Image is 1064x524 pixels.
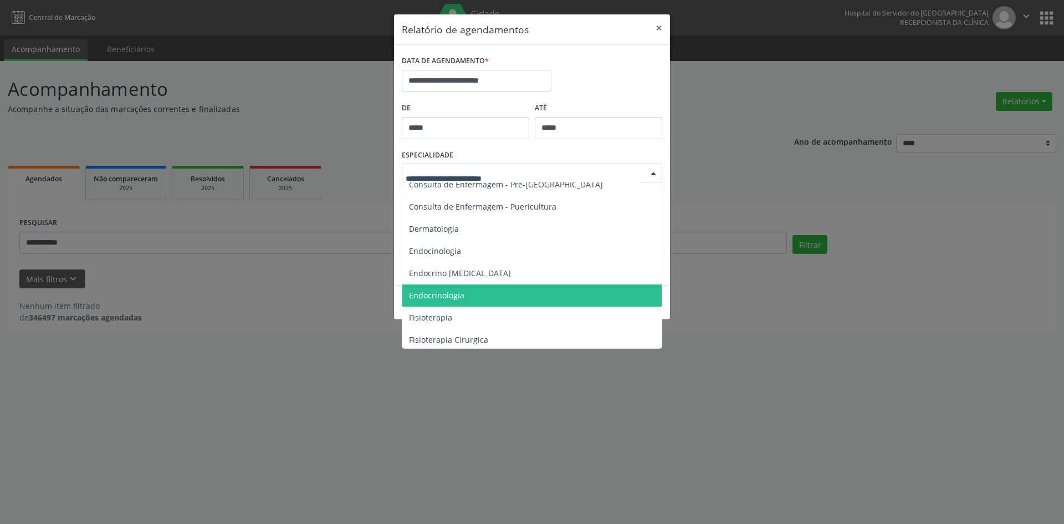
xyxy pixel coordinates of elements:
[409,334,488,345] span: Fisioterapia Cirurgica
[535,100,662,117] label: ATÉ
[409,201,556,212] span: Consulta de Enfermagem - Puericultura
[648,14,670,42] button: Close
[402,53,489,70] label: DATA DE AGENDAMENTO
[402,22,529,37] h5: Relatório de agendamentos
[409,179,603,190] span: Consulta de Enfermagem - Pré-[GEOGRAPHIC_DATA]
[409,223,459,234] span: Dermatologia
[402,100,529,117] label: De
[409,290,464,301] span: Endocrinologia
[409,246,461,256] span: Endocinologia
[409,312,452,323] span: Fisioterapia
[409,268,511,278] span: Endocrino [MEDICAL_DATA]
[402,147,453,164] label: ESPECIALIDADE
